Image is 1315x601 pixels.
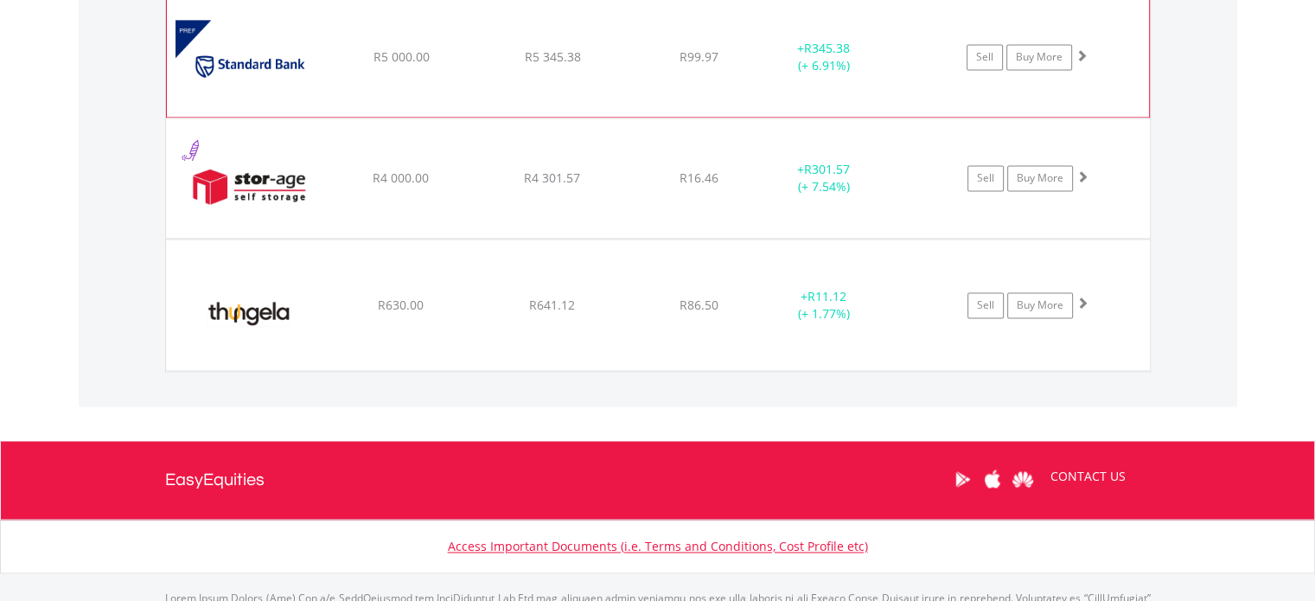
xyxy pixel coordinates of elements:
[1038,452,1138,501] a: CONTACT US
[758,40,888,74] div: + (+ 6.91%)
[529,297,575,313] span: R641.12
[524,169,580,186] span: R4 301.57
[680,48,718,65] span: R99.97
[378,297,424,313] span: R630.00
[1007,292,1073,318] a: Buy More
[1007,165,1073,191] a: Buy More
[759,161,890,195] div: + (+ 7.54%)
[680,169,718,186] span: R16.46
[978,452,1008,506] a: Apple
[175,140,323,233] img: EQU.ZA.SSS.png
[967,165,1004,191] a: Sell
[1006,44,1072,70] a: Buy More
[373,48,429,65] span: R5 000.00
[373,169,429,186] span: R4 000.00
[759,288,890,323] div: + (+ 1.77%)
[804,40,850,56] span: R345.38
[165,441,265,519] a: EasyEquities
[175,261,323,365] img: EQU.ZA.TGA.png
[948,452,978,506] a: Google Play
[967,292,1004,318] a: Sell
[1008,452,1038,506] a: Huawei
[448,538,868,554] a: Access Important Documents (i.e. Terms and Conditions, Cost Profile etc)
[524,48,580,65] span: R5 345.38
[804,161,850,177] span: R301.57
[967,44,1003,70] a: Sell
[808,288,846,304] span: R11.12
[680,297,718,313] span: R86.50
[176,20,324,113] img: EQU.ZA.SBPP.png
